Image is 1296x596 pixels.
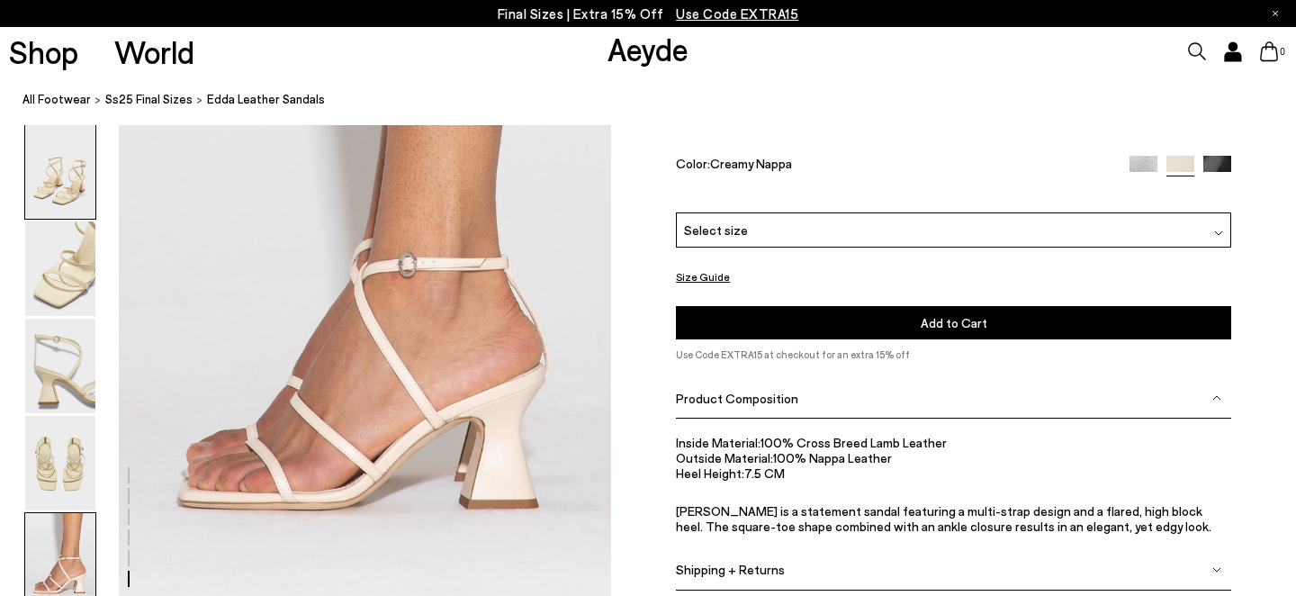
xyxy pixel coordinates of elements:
span: Edda Leather Sandals [207,90,325,109]
span: Product Composition [676,391,798,406]
a: Shop [9,36,78,68]
img: svg%3E [1212,393,1221,402]
img: Edda Leather Sandals - Image 5 [25,416,95,510]
p: Final Sizes | Extra 15% Off [498,3,799,25]
p: [PERSON_NAME] is a statement sandal featuring a multi-strap design and a flared, high block heel.... [676,503,1231,534]
span: 0 [1278,47,1287,57]
img: svg%3E [1212,565,1221,574]
img: svg%3E [1214,229,1223,238]
span: Outside Material: [676,450,773,465]
span: Inside Material: [676,435,760,450]
a: World [114,36,194,68]
button: Add to Cart [676,306,1231,339]
span: Ss25 Final Sizes [105,92,193,106]
img: Edda Leather Sandals - Image 3 [25,221,95,316]
span: Heel Height: [676,465,744,481]
img: Edda Leather Sandals - Image 2 [25,124,95,219]
a: 0 [1260,41,1278,61]
span: Select size [684,221,748,239]
p: Use Code EXTRA15 at checkout for an extra 15% off [676,347,1231,363]
a: Ss25 Final Sizes [105,90,193,109]
img: Edda Leather Sandals - Image 4 [25,319,95,413]
span: Shipping + Returns [676,562,785,577]
span: Creamy Nappa [710,156,792,171]
a: Aeyde [607,30,688,68]
span: Navigate to /collections/ss25-final-sizes [676,5,798,22]
button: Size Guide [676,266,730,288]
div: Color: [676,156,1111,176]
li: 100% Cross Breed Lamb Leather [676,435,1231,450]
span: Add to Cart [921,315,987,330]
li: 7.5 CM [676,465,1231,481]
a: All Footwear [22,90,91,109]
nav: breadcrumb [22,76,1296,125]
li: 100% Nappa Leather [676,450,1231,465]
